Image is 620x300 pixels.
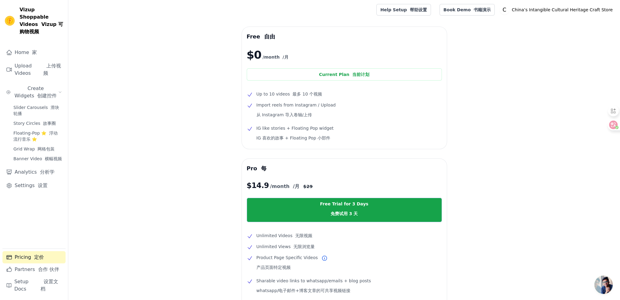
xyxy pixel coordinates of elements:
[37,93,57,99] font: 创建控件
[292,92,322,96] font: 最多 10 个视频
[439,4,495,16] a: Book Demo 书籍演示
[13,146,55,152] span: Grid Wrap
[247,49,261,61] span: $0
[256,90,322,98] span: Up to 10 videos
[38,183,48,188] font: 设置
[474,7,491,12] font: 书籍演示
[32,49,37,55] font: 家
[10,129,66,143] a: Floating-Pop ⭐ 浮动流行音乐 ⭐
[41,279,58,292] font: 设置文档
[10,119,66,128] a: Story Circles 故事圈
[256,125,334,144] span: IG like stories + Floating Pop widget
[2,46,66,59] a: Home 家
[256,232,312,239] span: Unlimited Videos
[256,288,351,293] font: whatsapp/电子邮件+博客文章的可共享视频链接
[38,266,59,272] font: 合作 伙伴
[13,130,62,142] span: Floating-Pop ⭐
[2,179,66,192] a: Settings 设置
[2,276,66,295] a: Setup Docs 设置文档
[13,156,62,162] span: Banner Video
[500,4,615,15] button: C China’s Intangible Cultural Heritage Craft Store
[270,183,299,190] span: /month
[503,7,506,13] text: C
[283,55,288,60] font: /月
[10,145,66,153] a: Grid Wrap 网格包装
[264,33,275,40] font: 自由
[263,53,288,61] span: /month
[509,4,615,15] p: China’s Intangible Cultural Heritage Craft Store
[410,7,427,12] font: 帮助设置
[43,121,56,126] font: 故事圈
[2,263,66,276] a: Partners 合作 伙伴
[293,183,300,189] font: /月
[261,165,266,172] font: 每
[40,169,55,175] font: 分析学
[247,181,269,190] span: $ 14.9
[256,136,331,140] font: IG 喜欢的故事 + Floating Pop 小部件
[20,6,63,35] span: Vizup Shoppable Videos
[303,183,313,190] span: $ 29
[43,63,61,76] font: 上传视频
[594,276,613,294] div: 开放式聊天
[2,82,66,102] button: Create Widgets 创建控件
[2,251,66,263] a: Pricing 定价
[376,4,431,16] a: Help Setup 帮助设置
[256,277,371,297] span: Sharable video links to whatsapp/emails + blog posts
[2,60,66,79] a: Upload Videos 上传视频
[13,104,62,117] span: Slider Carousels
[10,154,66,163] a: Banner Video 横幅视频
[256,254,318,273] span: Product Page Specific Videos
[13,85,58,99] span: Create Widgets
[2,166,66,178] a: Analytics 分析学
[256,101,336,121] span: Import reels from Instagram / Upload
[352,72,369,77] font: 当前计划
[10,103,66,118] a: Slider Carousels 滑块轮播
[256,265,291,270] font: 产品页面特定视频
[13,120,56,126] span: Story Circles
[256,243,315,250] span: Unlimited Views
[331,211,358,216] font: 免费试用 3 天
[45,156,62,161] font: 横幅视频
[20,21,63,34] font: Vizup 可购物视频
[38,146,55,151] font: 网格包装
[247,164,442,173] h3: Pro
[295,233,312,238] font: 无限视频
[247,198,442,222] a: Free Trial for 3 Days免费试用 3 天
[5,16,15,26] img: Vizup
[34,254,44,260] font: 定价
[256,112,312,117] font: 从 Instagram 导入卷轴/上传
[293,244,315,249] font: 无限浏览量
[247,32,442,42] h3: Free
[247,68,442,81] div: Current Plan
